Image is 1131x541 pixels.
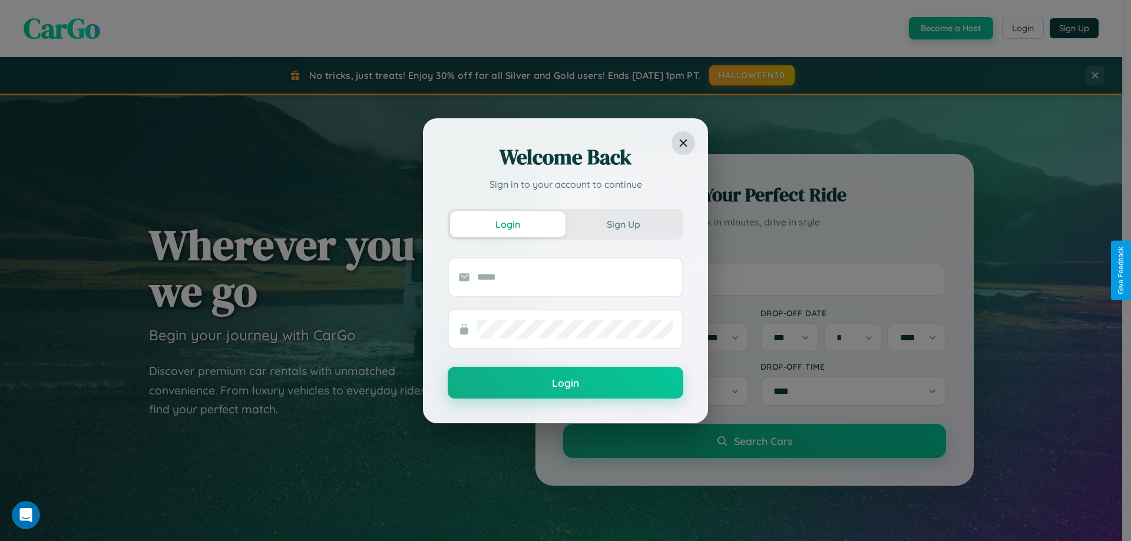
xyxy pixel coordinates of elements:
[12,501,40,529] iframe: Intercom live chat
[448,177,683,191] p: Sign in to your account to continue
[1117,247,1125,294] div: Give Feedback
[565,211,681,237] button: Sign Up
[450,211,565,237] button: Login
[448,143,683,171] h2: Welcome Back
[448,367,683,399] button: Login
